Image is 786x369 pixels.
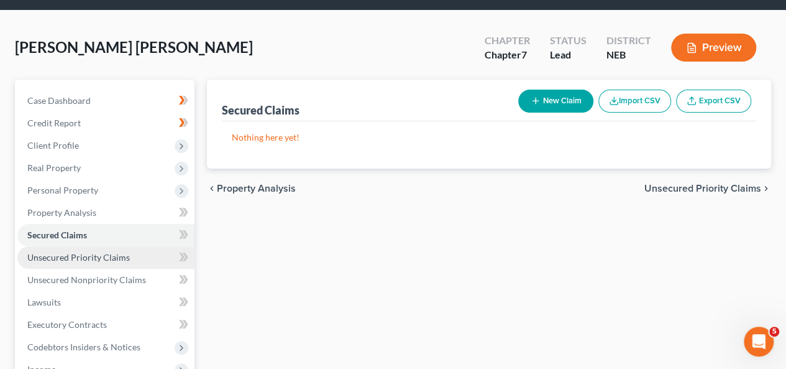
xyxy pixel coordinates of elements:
[27,118,81,128] span: Credit Report
[232,131,746,144] p: Nothing here yet!
[27,274,146,285] span: Unsecured Nonpriority Claims
[761,184,771,194] i: chevron_right
[644,184,761,194] span: Unsecured Priority Claims
[485,34,530,48] div: Chapter
[744,327,774,357] iframe: Intercom live chat
[222,103,299,118] div: Secured Claims
[27,319,107,330] span: Executory Contracts
[27,207,96,218] span: Property Analysis
[15,38,253,56] span: [PERSON_NAME] [PERSON_NAME]
[17,291,194,314] a: Lawsuits
[550,48,587,62] div: Lead
[27,252,130,263] span: Unsecured Priority Claims
[676,90,751,113] a: Export CSV
[521,49,527,60] span: 7
[17,224,194,246] a: Secured Claims
[17,314,194,336] a: Executory Contracts
[17,202,194,224] a: Property Analysis
[17,112,194,134] a: Credit Report
[27,140,79,151] span: Client Profile
[17,90,194,112] a: Case Dashboard
[518,90,593,113] button: New Claim
[27,162,81,173] span: Real Property
[550,34,587,48] div: Status
[207,184,217,194] i: chevron_left
[27,185,98,195] span: Personal Property
[769,327,779,337] span: 5
[17,246,194,269] a: Unsecured Priority Claims
[485,48,530,62] div: Chapter
[207,184,296,194] button: chevron_left Property Analysis
[644,184,771,194] button: Unsecured Priority Claims chevron_right
[27,95,91,106] span: Case Dashboard
[27,297,61,307] span: Lawsuits
[217,184,296,194] span: Property Analysis
[598,90,671,113] button: Import CSV
[606,34,651,48] div: District
[27,230,87,240] span: Secured Claims
[27,342,140,352] span: Codebtors Insiders & Notices
[17,269,194,291] a: Unsecured Nonpriority Claims
[606,48,651,62] div: NEB
[671,34,756,62] button: Preview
